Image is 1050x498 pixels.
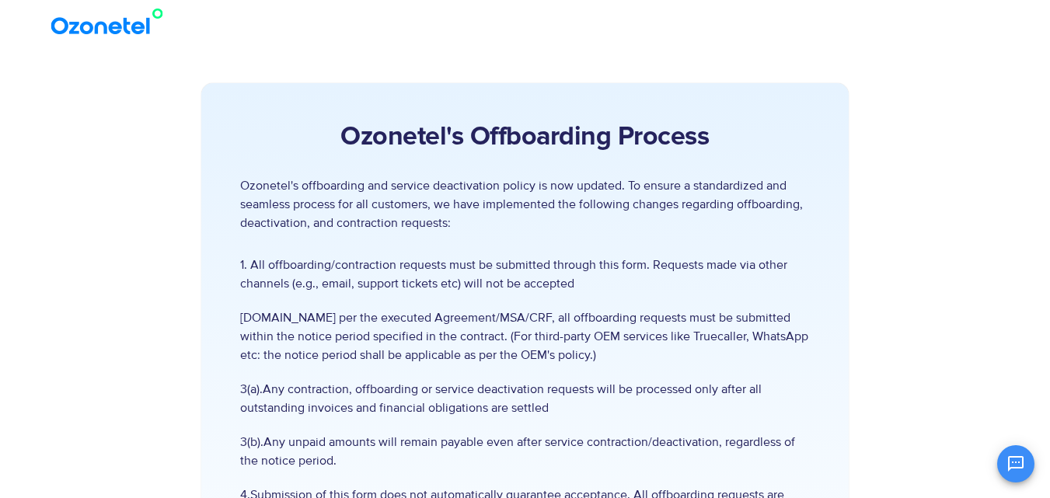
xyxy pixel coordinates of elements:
[240,176,810,232] p: Ozonetel's offboarding and service deactivation policy is now updated. To ensure a standardized a...
[240,256,810,293] span: 1. All offboarding/contraction requests must be submitted through this form. Requests made via ot...
[240,122,810,153] h2: Ozonetel's Offboarding Process
[240,308,810,364] span: [DOMAIN_NAME] per the executed Agreement/MSA/CRF, all offboarding requests must be submitted with...
[240,380,810,417] span: 3(a).Any contraction, offboarding or service deactivation requests will be processed only after a...
[997,445,1034,482] button: Open chat
[240,433,810,470] span: 3(b).Any unpaid amounts will remain payable even after service contraction/deactivation, regardle...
